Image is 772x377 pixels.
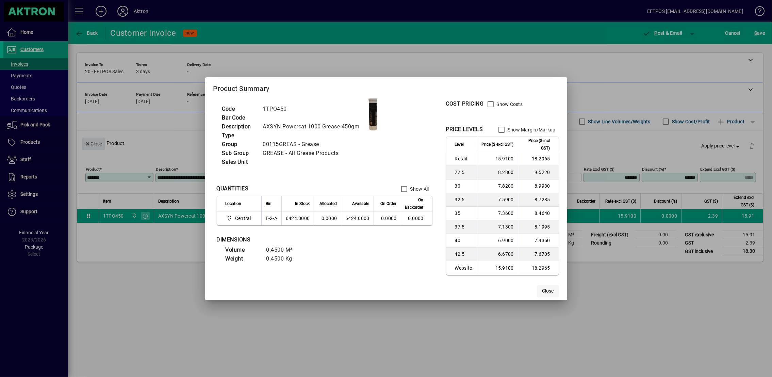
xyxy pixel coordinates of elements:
span: 27.5 [455,169,473,176]
td: Bar Code [219,113,260,122]
td: 8.1995 [518,220,559,234]
td: 0.0000 [314,211,341,225]
td: Volume [222,246,263,254]
td: 18.2965 [518,152,559,166]
td: 7.5900 [477,193,518,207]
span: Available [352,200,369,207]
td: AXSYN Powercat 1000 Grease 450gm [260,122,368,131]
span: Central [226,214,254,222]
td: 7.3600 [477,207,518,220]
span: 32.5 [455,196,473,203]
td: 6.6700 [477,248,518,261]
td: 7.9350 [518,234,559,248]
img: contain [368,97,378,131]
td: 8.9930 [518,179,559,193]
div: QUANTITIES [217,185,249,193]
span: Allocated [319,200,337,207]
td: 6424.0000 [281,211,314,225]
div: COST PRICING [446,100,484,108]
span: In Stock [295,200,310,207]
h2: Product Summary [205,77,567,97]
span: 0.0000 [381,216,397,221]
label: Show Costs [495,101,523,108]
td: Sales Unit [219,158,260,167]
td: 18.2965 [518,261,559,275]
span: Retail [455,155,473,162]
td: 15.9100 [477,261,518,275]
span: Bin [266,200,272,207]
td: Sub Group [219,149,260,158]
span: 37.5 [455,223,473,230]
span: Location [226,200,242,207]
td: 7.6705 [518,248,559,261]
span: Website [455,265,473,271]
span: On Order [381,200,397,207]
td: Code [219,105,260,113]
td: 7.8200 [477,179,518,193]
td: 7.1300 [477,220,518,234]
span: Price ($ excl GST) [482,141,514,148]
span: 35 [455,210,473,217]
td: 0.4500 Kg [263,254,304,263]
td: 0.4500 M³ [263,246,304,254]
button: Close [537,285,559,297]
span: Level [455,141,464,148]
span: 40 [455,237,473,244]
td: E-2-A [261,211,281,225]
td: 0.0000 [401,211,432,225]
span: Central [235,215,251,222]
td: Type [219,131,260,140]
span: Close [542,287,554,295]
td: 6424.0000 [341,211,373,225]
td: 00115GREAS - Grease [260,140,368,149]
td: 8.7285 [518,193,559,207]
td: 6.9000 [477,234,518,248]
span: Price ($ incl GST) [522,137,550,152]
span: On Backorder [405,196,424,211]
td: 15.9100 [477,152,518,166]
td: GREASE - All Grease Products [260,149,368,158]
td: 8.4640 [518,207,559,220]
label: Show Margin/Markup [506,126,556,133]
span: 42.5 [455,251,473,257]
td: Description [219,122,260,131]
span: 30 [455,183,473,189]
td: Group [219,140,260,149]
td: 8.2800 [477,166,518,179]
td: Weight [222,254,263,263]
div: DIMENSIONS [217,236,387,244]
td: 1TPO450 [260,105,368,113]
td: 9.5220 [518,166,559,179]
div: PRICE LEVELS [446,125,483,133]
label: Show All [409,186,429,192]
